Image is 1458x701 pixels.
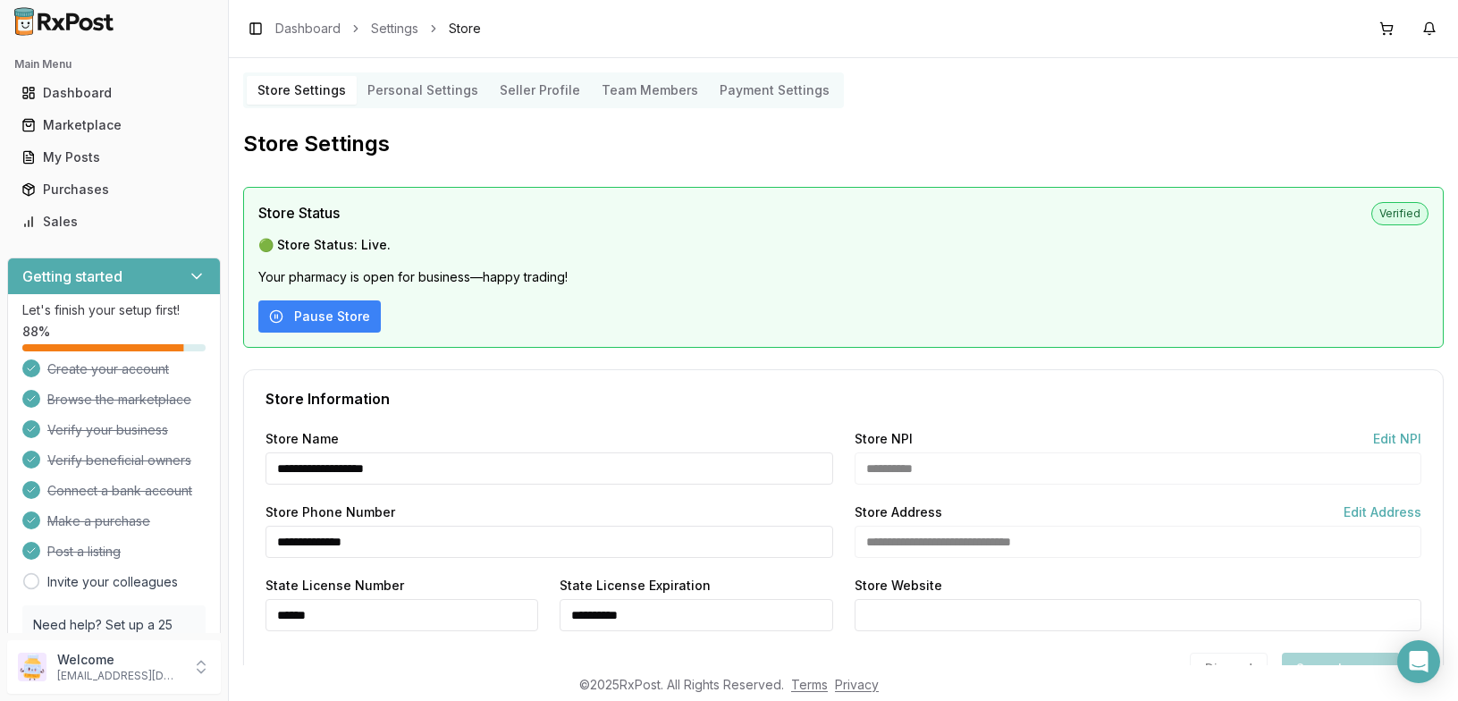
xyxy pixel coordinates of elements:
[258,236,1429,254] p: 🟢 Store Status: Live.
[855,433,913,445] label: Store NPI
[47,482,192,500] span: Connect a bank account
[57,669,181,683] p: [EMAIL_ADDRESS][DOMAIN_NAME]
[371,20,418,38] a: Settings
[265,579,404,592] label: State License Number
[560,579,711,592] label: State License Expiration
[47,421,168,439] span: Verify your business
[14,57,214,72] h2: Main Menu
[21,84,206,102] div: Dashboard
[14,206,214,238] a: Sales
[7,79,221,107] button: Dashboard
[7,143,221,172] button: My Posts
[243,130,1444,158] h2: Store Settings
[835,677,879,692] a: Privacy
[7,111,221,139] button: Marketplace
[247,76,357,105] button: Store Settings
[47,452,191,469] span: Verify beneficial owners
[7,207,221,236] button: Sales
[14,173,214,206] a: Purchases
[275,20,341,38] a: Dashboard
[22,323,50,341] span: 88 %
[7,175,221,204] button: Purchases
[258,268,1429,286] p: Your pharmacy is open for business—happy trading!
[258,202,340,224] span: Store Status
[47,391,191,409] span: Browse the marketplace
[1397,640,1440,683] div: Open Intercom Messenger
[449,20,481,38] span: Store
[855,506,942,519] label: Store Address
[21,181,206,198] div: Purchases
[14,141,214,173] a: My Posts
[33,616,195,670] p: Need help? Set up a 25 minute call with our team to set up.
[258,300,381,333] button: Pause Store
[357,76,489,105] button: Personal Settings
[791,677,828,692] a: Terms
[21,148,206,166] div: My Posts
[275,20,481,38] nav: breadcrumb
[22,266,122,287] h3: Getting started
[47,360,169,378] span: Create your account
[709,76,840,105] button: Payment Settings
[57,651,181,669] p: Welcome
[47,512,150,530] span: Make a purchase
[265,433,339,445] label: Store Name
[21,213,206,231] div: Sales
[14,77,214,109] a: Dashboard
[265,506,395,519] label: Store Phone Number
[22,301,206,319] p: Let's finish your setup first!
[47,573,178,591] a: Invite your colleagues
[14,109,214,141] a: Marketplace
[47,543,121,561] span: Post a listing
[21,116,206,134] div: Marketplace
[1371,202,1429,225] span: Verified
[18,653,46,681] img: User avatar
[591,76,709,105] button: Team Members
[265,392,1421,406] div: Store Information
[855,579,942,592] label: Store Website
[489,76,591,105] button: Seller Profile
[7,7,122,36] img: RxPost Logo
